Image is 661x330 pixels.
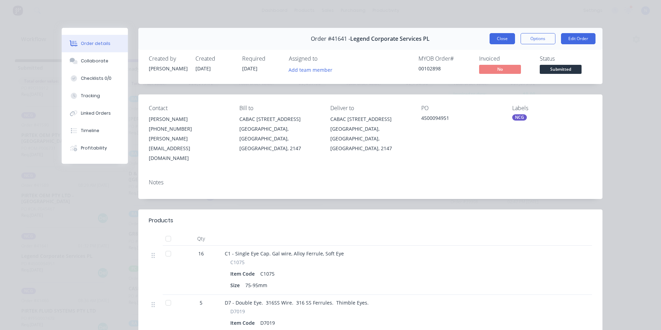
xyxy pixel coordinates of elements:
[225,299,369,306] span: D7 - Double Eye. 316SS Wire. 316 SS Ferrules. Thimble Eyes.
[230,259,245,266] span: C1075
[149,134,229,163] div: [PERSON_NAME][EMAIL_ADDRESS][DOMAIN_NAME]
[195,55,234,62] div: Created
[242,65,258,72] span: [DATE]
[62,52,128,70] button: Collaborate
[512,114,527,121] div: NCG
[479,55,531,62] div: Invoiced
[479,65,521,74] span: No
[225,250,344,257] span: C1 - Single Eye Cap. Gal wire, Alloy Ferrule, Soft Eye
[421,114,501,124] div: 4500094951
[512,105,592,112] div: Labels
[521,33,555,44] button: Options
[149,105,229,112] div: Contact
[330,114,410,153] div: CABAC [STREET_ADDRESS][GEOGRAPHIC_DATA], [GEOGRAPHIC_DATA], [GEOGRAPHIC_DATA], 2147
[81,75,112,82] div: Checklists 0/0
[62,87,128,105] button: Tracking
[540,65,582,75] button: Submitted
[330,124,410,153] div: [GEOGRAPHIC_DATA], [GEOGRAPHIC_DATA], [GEOGRAPHIC_DATA], 2147
[540,65,582,74] span: Submitted
[258,269,277,279] div: C1075
[418,55,471,62] div: MYOB Order #
[561,33,595,44] button: Edit Order
[81,110,111,116] div: Linked Orders
[242,55,280,62] div: Required
[62,70,128,87] button: Checklists 0/0
[285,65,336,74] button: Add team member
[198,250,204,257] span: 16
[81,128,99,134] div: Timeline
[421,105,501,112] div: PO
[239,114,319,124] div: CABAC [STREET_ADDRESS]
[149,114,229,124] div: [PERSON_NAME]
[149,114,229,163] div: [PERSON_NAME][PHONE_NUMBER][PERSON_NAME][EMAIL_ADDRESS][DOMAIN_NAME]
[149,65,187,72] div: [PERSON_NAME]
[149,55,187,62] div: Created by
[81,145,107,151] div: Profitability
[330,105,410,112] div: Deliver to
[230,308,245,315] span: D7019
[258,318,278,328] div: D7019
[239,114,319,153] div: CABAC [STREET_ADDRESS][GEOGRAPHIC_DATA], [GEOGRAPHIC_DATA], [GEOGRAPHIC_DATA], 2147
[540,55,592,62] div: Status
[230,318,258,328] div: Item Code
[149,124,229,134] div: [PHONE_NUMBER]
[418,65,471,72] div: 00102898
[289,55,359,62] div: Assigned to
[330,114,410,124] div: CABAC [STREET_ADDRESS]
[195,65,211,72] span: [DATE]
[200,299,202,306] span: 5
[81,58,108,64] div: Collaborate
[81,40,110,47] div: Order details
[239,124,319,153] div: [GEOGRAPHIC_DATA], [GEOGRAPHIC_DATA], [GEOGRAPHIC_DATA], 2147
[243,280,270,290] div: 75-95mm
[350,36,430,42] span: Legend Corporate Services PL
[239,105,319,112] div: Bill to
[62,35,128,52] button: Order details
[62,122,128,139] button: Timeline
[149,179,592,186] div: Notes
[230,269,258,279] div: Item Code
[180,232,222,246] div: Qty
[62,139,128,157] button: Profitability
[311,36,350,42] span: Order #41641 -
[81,93,100,99] div: Tracking
[230,280,243,290] div: Size
[149,216,173,225] div: Products
[289,65,336,74] button: Add team member
[62,105,128,122] button: Linked Orders
[490,33,515,44] button: Close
